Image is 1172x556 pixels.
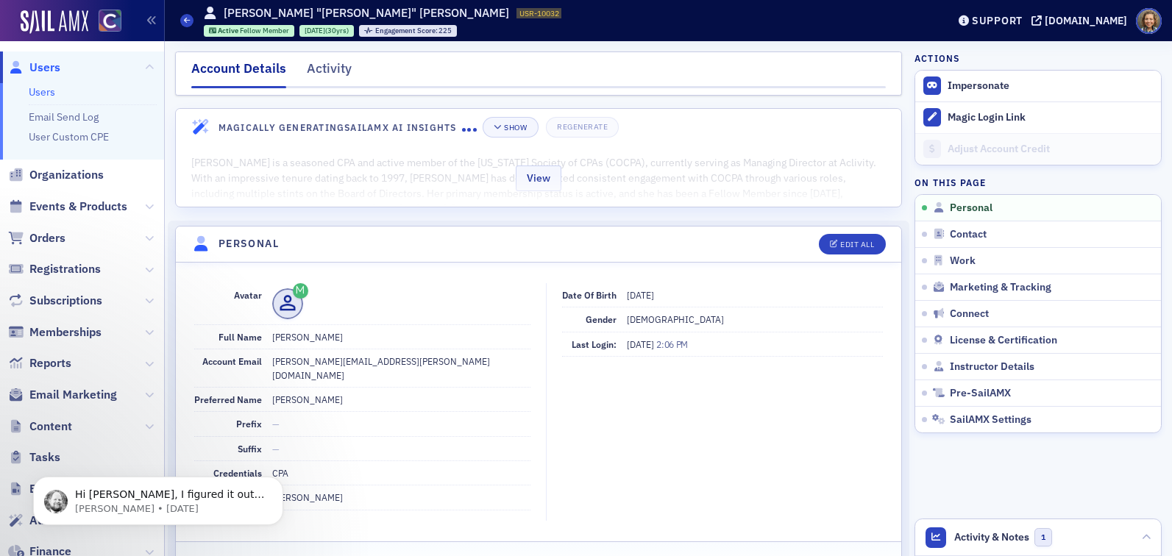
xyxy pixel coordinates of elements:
div: 225 [375,27,452,35]
div: Magic Login Link [948,111,1154,124]
h4: On this page [914,176,1162,189]
dd: [PERSON_NAME][EMAIL_ADDRESS][PERSON_NAME][DOMAIN_NAME] [272,349,531,387]
div: Support [972,14,1023,27]
button: View [516,165,561,191]
a: Memberships [8,324,102,341]
a: Email Marketing [8,387,117,403]
span: 2:06 PM [656,338,688,350]
span: [DATE] [305,26,325,35]
span: Orders [29,230,65,246]
span: Content [29,418,72,435]
div: Show [504,124,527,132]
a: User Custom CPE [29,130,109,143]
span: Email Marketing [29,387,117,403]
dd: [PERSON_NAME] [272,388,531,411]
span: Memberships [29,324,102,341]
dd: [PERSON_NAME] [272,325,531,349]
div: (30yrs) [305,26,349,35]
span: Users [29,60,60,76]
span: Profile [1136,8,1162,34]
button: Show [483,117,538,138]
span: Full Name [219,331,262,343]
a: View Homepage [88,10,121,35]
span: 1 [1034,528,1053,546]
a: Users [8,60,60,76]
div: Adjust Account Credit [948,143,1154,156]
div: Account Details [191,59,286,88]
dd: [DEMOGRAPHIC_DATA] [627,307,883,331]
a: Active Fellow Member [209,26,290,35]
a: Subscriptions [8,293,102,309]
span: Reports [29,355,71,371]
a: Content [8,418,72,435]
span: Prefix [236,418,262,430]
span: Activity & Notes [954,530,1029,545]
span: Active [218,26,240,35]
button: [DOMAIN_NAME] [1031,15,1132,26]
div: Engagement Score: 225 [359,25,457,37]
a: Automations [8,513,99,529]
h4: Actions [914,51,960,65]
span: Organizations [29,167,104,183]
span: [DATE] [627,338,656,350]
span: Last Login: [572,338,617,350]
span: Preferred Name [194,393,262,405]
dd: [PERSON_NAME] [272,485,531,509]
iframe: Intercom notifications message [11,446,305,549]
a: Reports [8,355,71,371]
div: 1995-08-15 00:00:00 [299,25,354,37]
span: Fellow Member [240,26,289,35]
span: — [272,418,280,430]
span: Date of Birth [562,289,617,301]
a: Organizations [8,167,104,183]
span: Suffix [238,443,262,455]
a: Users [29,85,55,99]
a: Tasks [8,449,60,466]
h4: Magically Generating SailAMX AI Insights [219,121,462,134]
a: Email Send Log [29,110,99,124]
div: Edit All [840,240,874,249]
span: [DATE] [627,289,654,301]
div: Active: Active: Fellow Member [204,25,295,37]
span: Work [950,254,976,268]
span: USR-10032 [519,8,559,18]
span: Marketing & Tracking [950,281,1051,294]
span: Personal [950,202,992,215]
a: Orders [8,230,65,246]
span: SailAMX Settings [950,413,1031,427]
dd: CPA [272,461,531,485]
span: Instructor Details [950,360,1034,374]
span: Gender [586,313,617,325]
img: SailAMX [21,10,88,34]
button: Magic Login Link [915,101,1161,133]
button: Edit All [819,234,885,254]
span: Pre-SailAMX [950,387,1011,400]
h4: Personal [219,236,279,252]
button: Impersonate [948,79,1009,93]
span: Engagement Score : [375,26,439,35]
a: Adjust Account Credit [915,133,1161,165]
a: Registrations [8,261,101,277]
h1: [PERSON_NAME] "[PERSON_NAME]" [PERSON_NAME] [224,5,509,21]
a: Events & Products [8,199,127,215]
span: Registrations [29,261,101,277]
span: Connect [950,307,989,321]
a: E-Learning [8,481,87,497]
div: [DOMAIN_NAME] [1045,14,1127,27]
span: Contact [950,228,987,241]
span: Subscriptions [29,293,102,309]
img: SailAMX [99,10,121,32]
span: Avatar [234,289,262,301]
button: Regenerate [546,117,619,138]
span: — [272,443,280,455]
span: License & Certification [950,334,1057,347]
div: Activity [307,59,352,86]
span: Events & Products [29,199,127,215]
span: Account Email [202,355,262,367]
